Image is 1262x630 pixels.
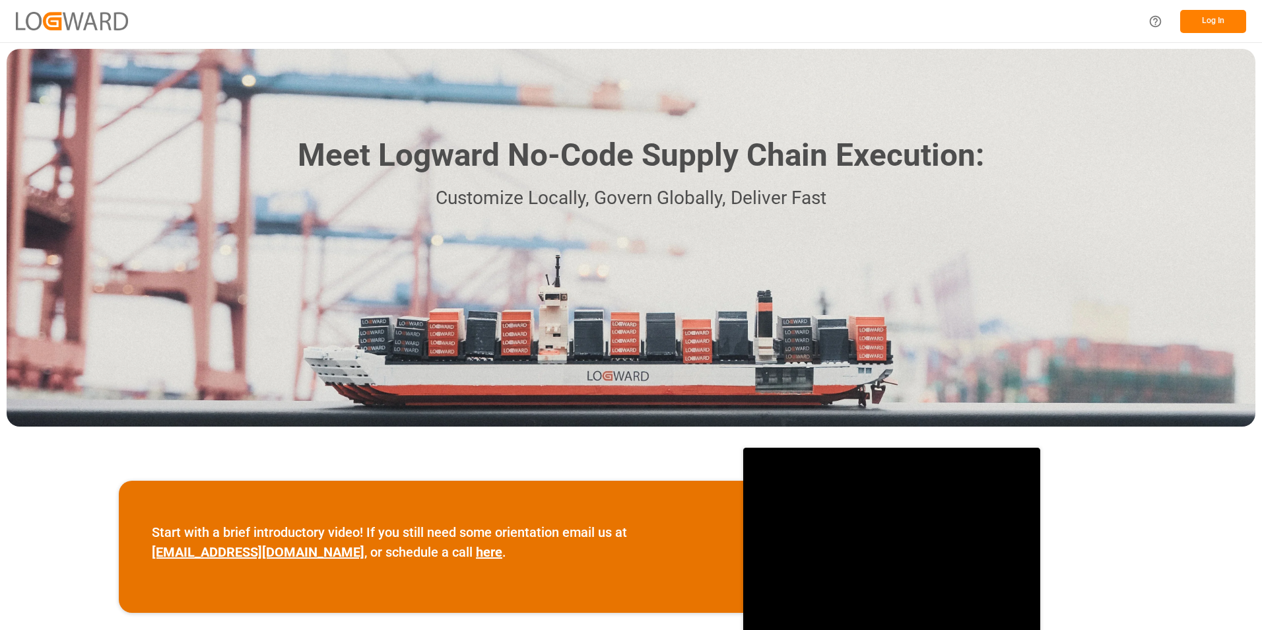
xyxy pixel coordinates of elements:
[476,544,502,560] a: here
[278,184,984,213] p: Customize Locally, Govern Globally, Deliver Fast
[152,544,364,560] a: [EMAIL_ADDRESS][DOMAIN_NAME]
[1180,10,1246,33] button: Log In
[152,522,710,562] p: Start with a brief introductory video! If you still need some orientation email us at , or schedu...
[1141,7,1170,36] button: Help Center
[298,132,984,179] h1: Meet Logward No-Code Supply Chain Execution:
[16,12,128,30] img: Logward_new_orange.png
